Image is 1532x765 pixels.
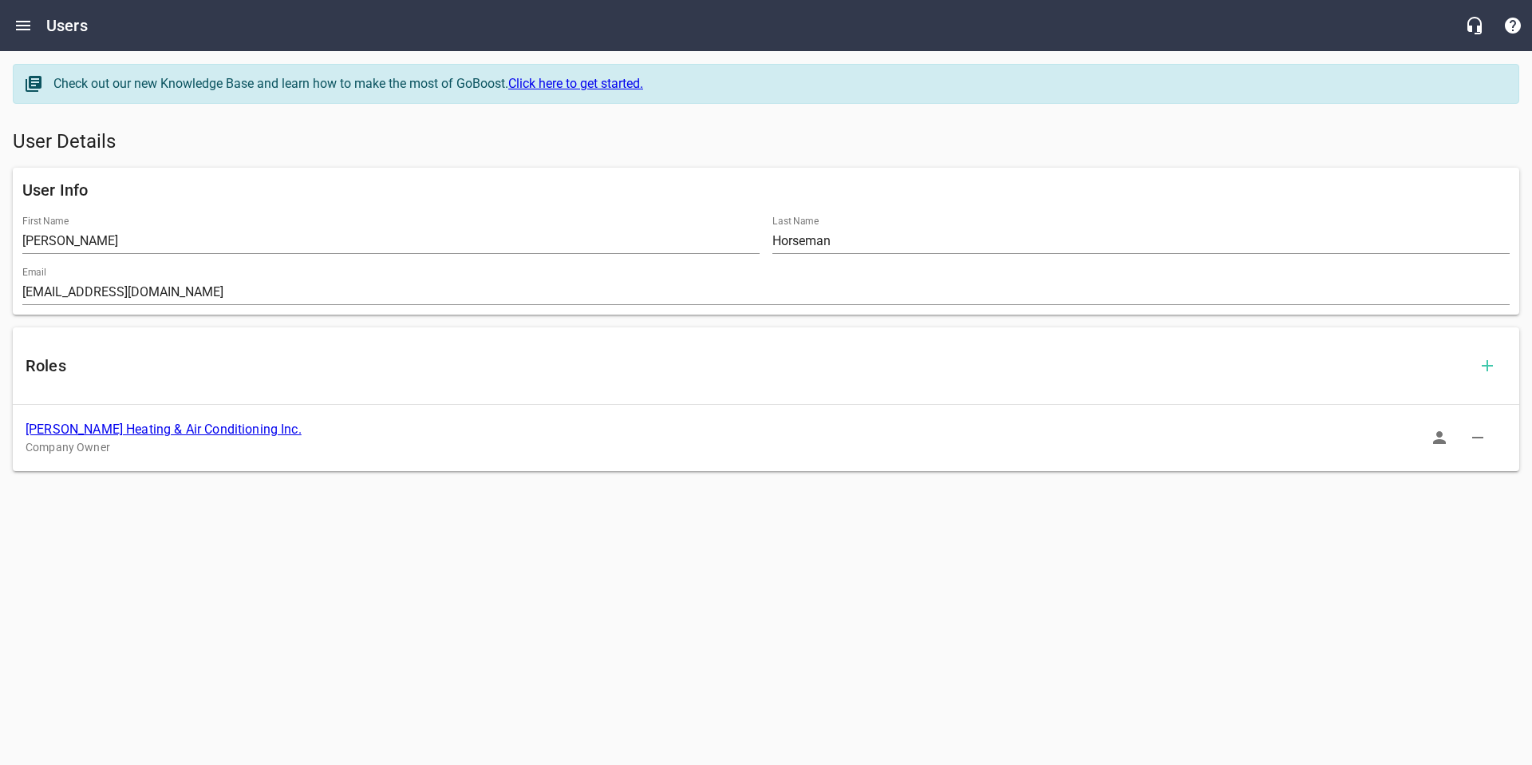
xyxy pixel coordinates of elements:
[53,74,1502,93] div: Check out our new Knowledge Base and learn how to make the most of GoBoost.
[1468,347,1506,385] button: Add Role
[1420,418,1459,457] button: Sign In as Role
[26,353,1468,379] h6: Roles
[22,177,1510,203] h6: User Info
[772,216,819,226] label: Last Name
[1455,6,1494,45] button: Live Chat
[1494,6,1532,45] button: Support Portal
[508,76,643,91] a: Click here to get started.
[22,216,69,226] label: First Name
[26,422,302,437] a: [PERSON_NAME] Heating & Air Conditioning Inc.
[26,439,1481,456] p: Company Owner
[1459,418,1497,457] button: Delete Role
[22,268,46,277] label: Email
[4,6,42,45] button: Open drawer
[46,13,88,38] h6: Users
[13,129,1519,155] h5: User Details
